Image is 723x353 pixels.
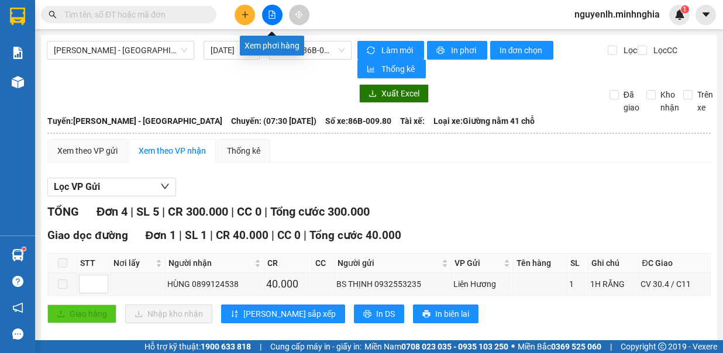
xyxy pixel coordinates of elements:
span: Phan Rí - Sài Gòn [54,41,187,59]
button: bar-chartThống kê [357,60,426,78]
th: CR [264,254,312,273]
span: Lọc CR [619,44,649,57]
span: Người gửi [338,257,439,269]
span: Nơi lấy [113,257,153,269]
span: download [369,89,377,99]
span: message [12,328,23,340]
span: Đơn 3 [173,340,204,353]
div: Xem theo VP gửi [57,144,118,157]
span: 1 [683,5,687,13]
button: uploadGiao hàng [47,304,116,323]
span: file-add [268,11,276,19]
span: aim [295,11,303,19]
span: CR 260.000 [243,340,302,353]
span: down [160,182,170,191]
span: Người nhận [168,257,253,269]
th: Tên hàng [514,254,567,273]
span: Tài xế: [400,115,425,127]
th: SL [567,254,588,273]
span: VP Gửi [455,257,501,269]
span: | [338,340,340,353]
sup: 1 [681,5,689,13]
span: SL 1 [185,229,207,242]
span: Tổng cước 300.000 [270,205,370,219]
span: Loại xe: Giường nằm 41 chỗ [433,115,535,127]
div: BS THỊNH 0932553235 [336,278,449,290]
span: Đã giao [619,88,644,114]
span: Miền Bắc [518,340,601,353]
td: CV 30.4 / C11 [639,273,710,296]
span: CC 0 [237,205,261,219]
button: downloadNhập kho nhận [125,304,212,323]
span: plus [241,11,249,19]
span: In đơn chọn [500,44,545,57]
span: Số xe: 86B-009.80 [325,115,391,127]
th: Ghi chú [588,254,639,273]
span: printer [436,46,446,56]
th: STT [77,254,111,273]
strong: 0369 525 060 [551,342,601,351]
span: | [260,340,261,353]
span: | [162,205,165,219]
button: caret-down [696,5,716,25]
div: Xem theo VP nhận [139,144,206,157]
span: SL 4 [212,340,235,353]
span: nguyenlh.minhnghia [565,7,669,22]
th: CC [312,254,335,273]
span: Tổng cước 40.000 [309,229,401,242]
button: printerIn biên lai [413,304,478,323]
img: solution-icon [12,47,24,59]
span: | [231,205,234,219]
span: CC 0 [277,229,301,242]
span: | [305,340,308,353]
span: sort-ascending [230,310,239,319]
div: 1H RĂNG [590,278,637,290]
strong: 0708 023 035 - 0935 103 250 [401,342,508,351]
span: In DS [376,307,395,320]
span: Làm mới [381,44,415,57]
span: 07:30 - 86B-009.80 [276,41,345,59]
span: | [610,340,612,353]
span: In biên lai [435,307,469,320]
span: | [130,205,133,219]
span: SL 5 [136,205,159,219]
span: bar-chart [367,65,377,74]
img: warehouse-icon [12,76,24,88]
img: logo-vxr [10,8,25,25]
input: 14/09/2025 [211,44,242,57]
span: Cung cấp máy in - giấy in: [270,340,361,353]
td: Liên Hương [452,273,513,296]
button: syncLàm mới [357,41,424,60]
span: In phơi [451,44,478,57]
span: Thống kê [381,63,416,75]
span: Lọc VP Gửi [54,179,100,194]
span: Chuyến: (07:30 [DATE]) [231,115,316,127]
span: question-circle [12,276,23,287]
button: downloadXuất Excel [359,84,429,103]
div: 40.000 [266,276,310,292]
span: CR 300.000 [168,205,228,219]
img: warehouse-icon [12,249,24,261]
span: | [304,229,307,242]
div: Liên Hương [453,278,511,290]
span: search [49,11,57,19]
span: TỔNG [47,205,79,219]
span: copyright [658,342,666,351]
span: printer [363,310,371,319]
button: file-add [262,5,283,25]
span: CR 40.000 [216,229,268,242]
span: Hỗ trợ kỹ thuật: [144,340,251,353]
div: Xem phơi hàng [240,36,304,56]
span: Giao dọc đường [47,229,128,242]
strong: 1900 633 818 [201,342,251,351]
span: Xuất Excel [381,87,419,100]
span: ⚪️ [511,344,515,349]
div: Thống kê [227,144,260,157]
button: printerIn phơi [427,41,487,60]
span: Đơn 4 [97,205,128,219]
span: | [264,205,267,219]
div: 1 [569,278,586,290]
button: In đơn chọn [490,41,554,60]
button: plus [235,5,255,25]
span: Trên xe [693,88,718,114]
